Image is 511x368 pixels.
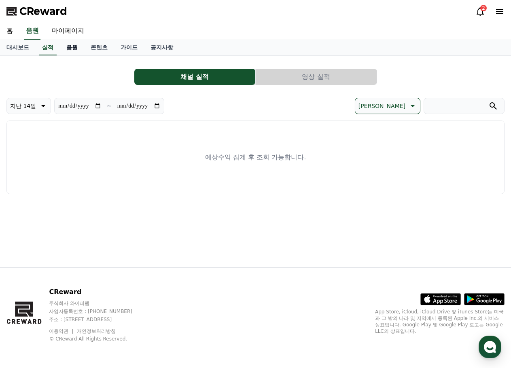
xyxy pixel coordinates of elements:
span: 홈 [25,269,30,275]
div: 2 [480,5,487,11]
a: 대화 [53,256,104,277]
a: 설정 [104,256,155,277]
a: 음원 [24,23,40,40]
a: 실적 [39,40,57,55]
p: 예상수익 집계 후 조회 가능합니다. [205,152,306,162]
p: 사업자등록번호 : [PHONE_NUMBER] [49,308,148,315]
p: [PERSON_NAME] [358,100,405,112]
a: 음원 [60,40,84,55]
span: 설정 [125,269,135,275]
a: 이용약관 [49,328,74,334]
a: 2 [475,6,485,16]
a: 개인정보처리방침 [77,328,116,334]
a: 공지사항 [144,40,180,55]
p: App Store, iCloud, iCloud Drive 및 iTunes Store는 미국과 그 밖의 나라 및 지역에서 등록된 Apple Inc.의 서비스 상표입니다. Goo... [375,309,505,334]
button: 영상 실적 [256,69,377,85]
button: [PERSON_NAME] [355,98,420,114]
a: 마이페이지 [45,23,91,40]
p: 지난 14일 [10,100,36,112]
span: CReward [19,5,67,18]
a: 콘텐츠 [84,40,114,55]
p: ~ [106,101,112,111]
a: 채널 실적 [134,69,256,85]
a: 가이드 [114,40,144,55]
p: 주식회사 와이피랩 [49,300,148,307]
a: CReward [6,5,67,18]
p: 주소 : [STREET_ADDRESS] [49,316,148,323]
p: © CReward All Rights Reserved. [49,336,148,342]
span: 대화 [74,269,84,275]
p: CReward [49,287,148,297]
button: 채널 실적 [134,69,255,85]
a: 홈 [2,256,53,277]
button: 지난 14일 [6,98,51,114]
